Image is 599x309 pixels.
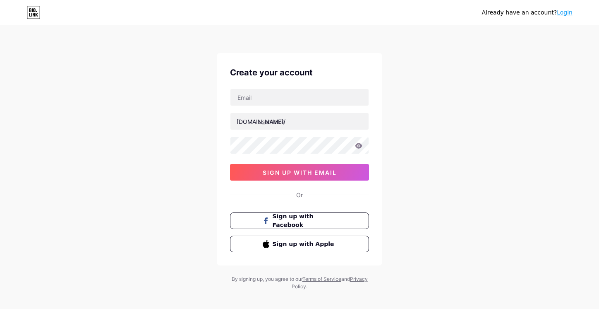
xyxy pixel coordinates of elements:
button: Sign up with Apple [230,236,369,252]
div: [DOMAIN_NAME]/ [237,117,285,126]
button: sign up with email [230,164,369,181]
span: sign up with email [263,169,337,176]
button: Sign up with Facebook [230,212,369,229]
input: Email [230,89,369,106]
a: Login [557,9,573,16]
div: Or [296,191,303,199]
a: Terms of Service [302,276,341,282]
div: By signing up, you agree to our and . [229,275,370,290]
input: username [230,113,369,130]
span: Sign up with Facebook [273,212,337,229]
div: Create your account [230,66,369,79]
span: Sign up with Apple [273,240,337,249]
div: Already have an account? [482,8,573,17]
